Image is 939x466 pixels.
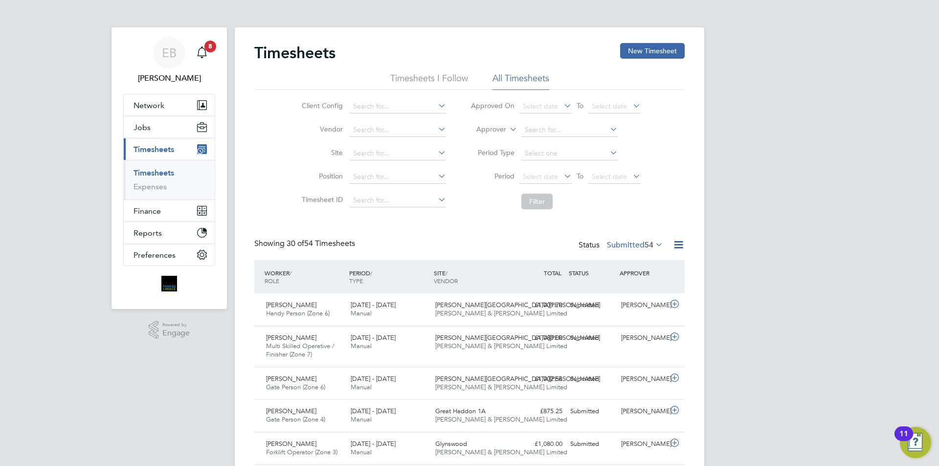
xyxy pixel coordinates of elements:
span: Select date [523,102,558,111]
a: EB[PERSON_NAME] [123,37,215,84]
span: [PERSON_NAME] [266,407,316,415]
span: Manual [351,448,372,456]
span: TYPE [349,277,363,285]
span: [PERSON_NAME][GEOGRAPHIC_DATA][PERSON_NAME] [435,301,600,309]
button: Jobs [124,116,215,138]
div: Submitted [566,436,617,452]
span: Manual [351,309,372,317]
span: 54 Timesheets [287,239,355,248]
label: Period [470,172,514,180]
div: Submitted [566,403,617,420]
span: Powered by [162,321,190,329]
nav: Main navigation [112,27,227,309]
span: Glynswood [435,440,467,448]
span: / [370,269,372,277]
div: £1,002.56 [515,371,566,387]
span: [DATE] - [DATE] [351,375,396,383]
span: 30 of [287,239,304,248]
span: VENDOR [434,277,458,285]
a: Powered byEngage [149,321,190,339]
button: Timesheets [124,138,215,160]
div: APPROVER [617,264,668,282]
span: Timesheets [134,145,174,154]
div: STATUS [566,264,617,282]
input: Search for... [350,194,446,207]
span: [PERSON_NAME] & [PERSON_NAME] Limited [435,415,567,423]
button: Reports [124,222,215,244]
div: Timesheets [124,160,215,200]
input: Search for... [350,100,446,113]
label: Submitted [607,240,663,250]
span: 8 [204,41,216,52]
span: [PERSON_NAME] [266,440,316,448]
span: To [574,170,586,182]
button: Network [124,94,215,116]
span: Reports [134,228,162,238]
button: New Timesheet [620,43,685,59]
div: PERIOD [347,264,431,289]
div: [PERSON_NAME] [617,371,668,387]
div: [PERSON_NAME] [617,436,668,452]
span: [DATE] - [DATE] [351,407,396,415]
span: Forklift Operator (Zone 3) [266,448,337,456]
label: Approved On [470,101,514,110]
div: £1,080.00 [515,330,566,346]
span: TOTAL [544,269,561,277]
span: Jobs [134,123,151,132]
span: Engage [162,329,190,337]
span: [DATE] - [DATE] [351,301,396,309]
span: [PERSON_NAME][GEOGRAPHIC_DATA][PERSON_NAME] [435,375,600,383]
label: Site [299,148,343,157]
div: Status [579,239,665,252]
span: [DATE] - [DATE] [351,333,396,342]
div: [PERSON_NAME] [617,330,668,346]
input: Select one [521,147,618,160]
button: Filter [521,194,553,209]
span: Handy Person (Zone 6) [266,309,330,317]
div: £1,080.00 [515,436,566,452]
label: Period Type [470,148,514,157]
span: Select date [592,102,627,111]
label: Timesheet ID [299,195,343,204]
input: Search for... [521,123,618,137]
input: Search for... [350,123,446,137]
span: 54 [645,240,653,250]
span: Ellie Bowen [123,72,215,84]
div: £1,001.70 [515,297,566,313]
div: Submitted [566,297,617,313]
div: WORKER [262,264,347,289]
a: Timesheets [134,168,174,178]
span: [PERSON_NAME] & [PERSON_NAME] Limited [435,383,567,391]
span: Select date [592,172,627,181]
span: [PERSON_NAME] & [PERSON_NAME] Limited [435,342,567,350]
span: / [290,269,291,277]
input: Search for... [350,147,446,160]
span: [PERSON_NAME] [266,333,316,342]
div: Submitted [566,371,617,387]
span: Multi Skilled Operative / Finisher (Zone 7) [266,342,335,358]
label: Client Config [299,101,343,110]
div: £875.25 [515,403,566,420]
span: [PERSON_NAME] & [PERSON_NAME] Limited [435,309,567,317]
a: Go to home page [123,276,215,291]
span: Manual [351,415,372,423]
span: [PERSON_NAME] & [PERSON_NAME] Limited [435,448,567,456]
span: Great Haddon 1A [435,407,486,415]
li: Timesheets I Follow [390,72,468,90]
h2: Timesheets [254,43,335,63]
span: Gate Person (Zone 4) [266,415,325,423]
label: Vendor [299,125,343,133]
a: Expenses [134,182,167,191]
span: EB [162,46,177,59]
span: To [574,99,586,112]
div: 11 [899,434,908,446]
span: Finance [134,206,161,216]
span: [PERSON_NAME] [266,375,316,383]
span: Manual [351,342,372,350]
label: Approver [462,125,506,134]
span: [PERSON_NAME] [266,301,316,309]
div: [PERSON_NAME] [617,403,668,420]
button: Preferences [124,244,215,266]
input: Search for... [350,170,446,184]
button: Finance [124,200,215,222]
